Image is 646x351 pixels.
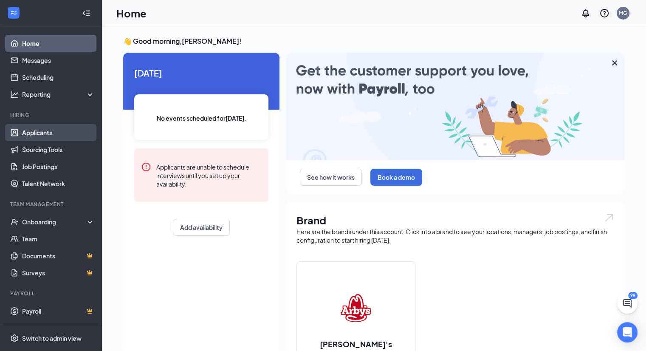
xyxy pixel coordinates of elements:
[22,158,95,175] a: Job Postings
[9,8,18,17] svg: WorkstreamLogo
[173,219,230,236] button: Add availability
[10,290,93,297] div: Payroll
[123,37,625,46] h3: 👋 Good morning, [PERSON_NAME] !
[311,339,401,349] h2: [PERSON_NAME]'s
[22,175,95,192] a: Talent Network
[141,162,151,172] svg: Error
[581,8,591,18] svg: Notifications
[300,169,362,186] button: See how it works
[116,6,147,20] h1: Home
[10,201,93,208] div: Team Management
[22,35,95,52] a: Home
[82,9,90,17] svg: Collapse
[22,141,95,158] a: Sourcing Tools
[599,8,609,18] svg: QuestionInfo
[609,58,620,68] svg: Cross
[370,169,422,186] button: Book a demo
[622,298,632,309] svg: ChatActive
[156,162,262,188] div: Applicants are unable to schedule interviews until you set up your availability.
[296,213,615,227] h1: Brand
[22,334,82,343] div: Switch to admin view
[22,90,95,99] div: Reporting
[22,264,95,281] a: SurveysCrown
[10,334,19,343] svg: Settings
[286,53,625,160] img: payroll-large.gif
[617,322,638,343] div: Open Intercom Messenger
[22,69,95,86] a: Scheduling
[22,124,95,141] a: Applicants
[22,247,95,264] a: DocumentsCrown
[329,281,383,335] img: Arby's
[22,230,95,247] a: Team
[10,111,93,119] div: Hiring
[296,227,615,244] div: Here are the brands under this account. Click into a brand to see your locations, managers, job p...
[22,52,95,69] a: Messages
[22,303,95,320] a: PayrollCrown
[10,90,19,99] svg: Analysis
[604,213,615,223] img: open.6027fd2a22e1237b5b06.svg
[628,292,638,299] div: 99
[134,66,268,79] span: [DATE]
[619,9,627,17] div: MG
[157,113,246,123] span: No events scheduled for [DATE] .
[10,218,19,226] svg: UserCheck
[617,293,638,314] button: ChatActive
[22,218,87,226] div: Onboarding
